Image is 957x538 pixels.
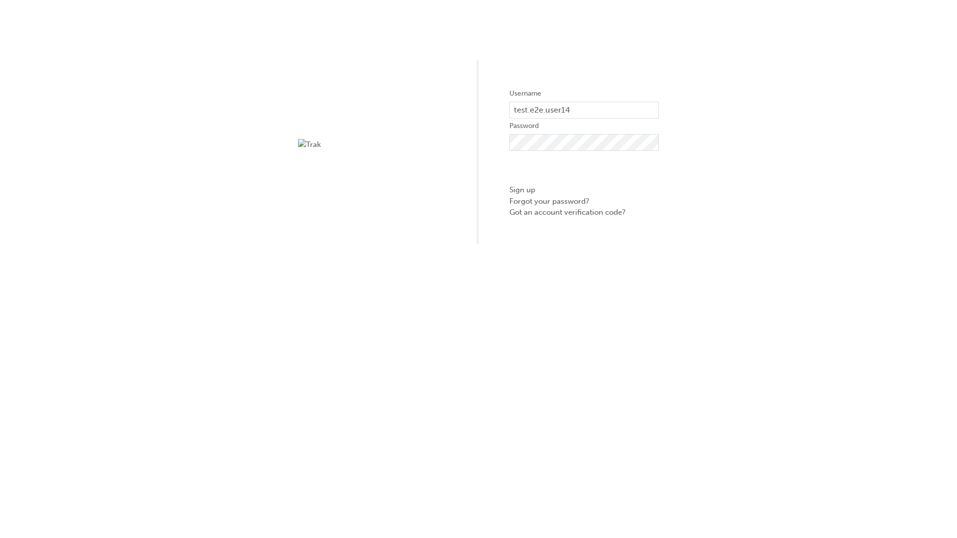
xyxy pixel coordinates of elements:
[509,207,659,218] a: Got an account verification code?
[509,102,659,119] input: Username
[509,196,659,207] a: Forgot your password?
[509,158,659,177] button: Sign In
[509,88,659,100] label: Username
[298,139,448,150] img: Trak
[509,120,659,132] label: Password
[509,184,659,196] a: Sign up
